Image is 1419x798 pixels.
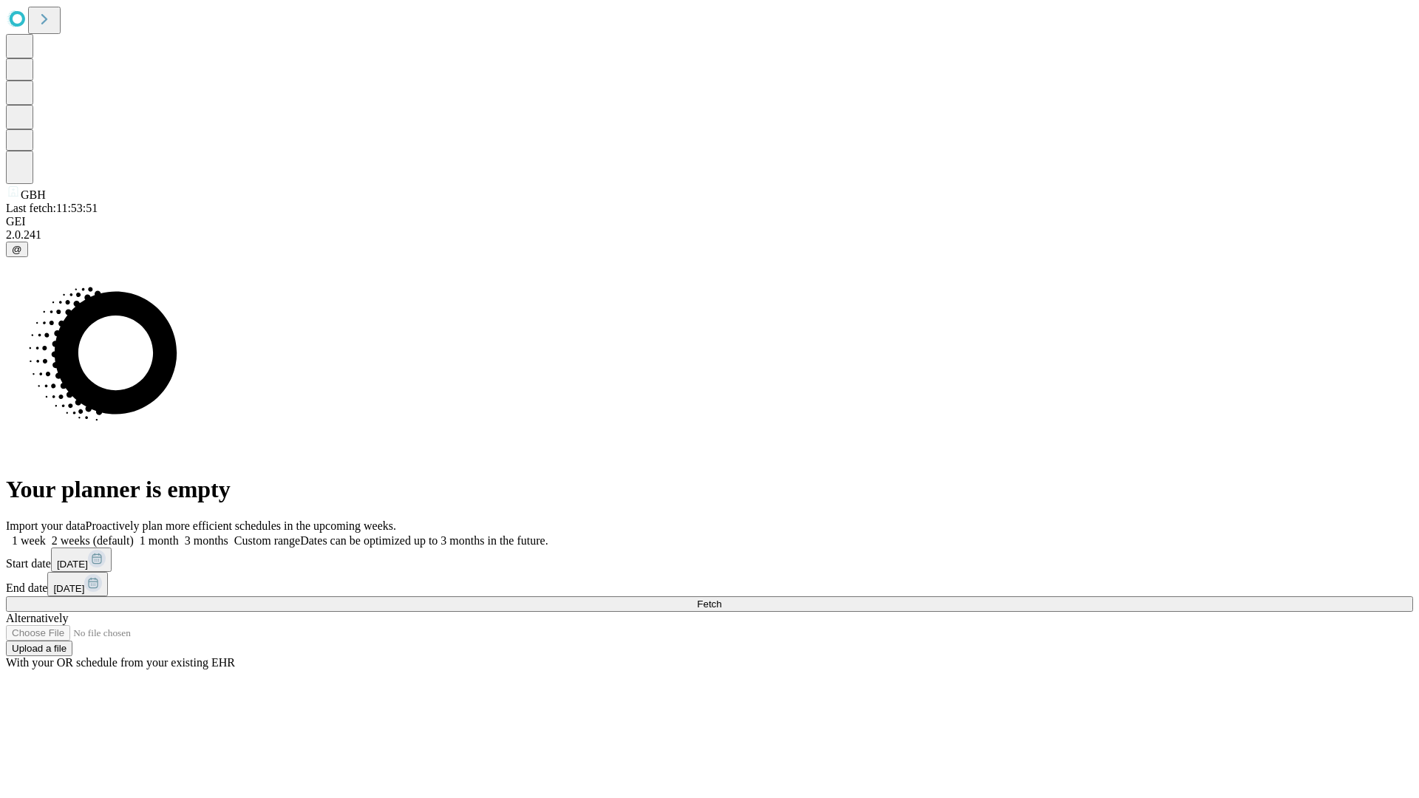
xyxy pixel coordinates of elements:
[6,476,1413,503] h1: Your planner is empty
[185,534,228,547] span: 3 months
[57,559,88,570] span: [DATE]
[12,534,46,547] span: 1 week
[300,534,548,547] span: Dates can be optimized up to 3 months in the future.
[12,244,22,255] span: @
[53,583,84,594] span: [DATE]
[6,215,1413,228] div: GEI
[6,656,235,669] span: With your OR schedule from your existing EHR
[140,534,179,547] span: 1 month
[6,202,98,214] span: Last fetch: 11:53:51
[6,596,1413,612] button: Fetch
[6,548,1413,572] div: Start date
[6,519,86,532] span: Import your data
[6,641,72,656] button: Upload a file
[47,572,108,596] button: [DATE]
[6,612,68,624] span: Alternatively
[86,519,396,532] span: Proactively plan more efficient schedules in the upcoming weeks.
[234,534,300,547] span: Custom range
[697,598,721,610] span: Fetch
[6,242,28,257] button: @
[52,534,134,547] span: 2 weeks (default)
[51,548,112,572] button: [DATE]
[6,228,1413,242] div: 2.0.241
[6,572,1413,596] div: End date
[21,188,46,201] span: GBH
